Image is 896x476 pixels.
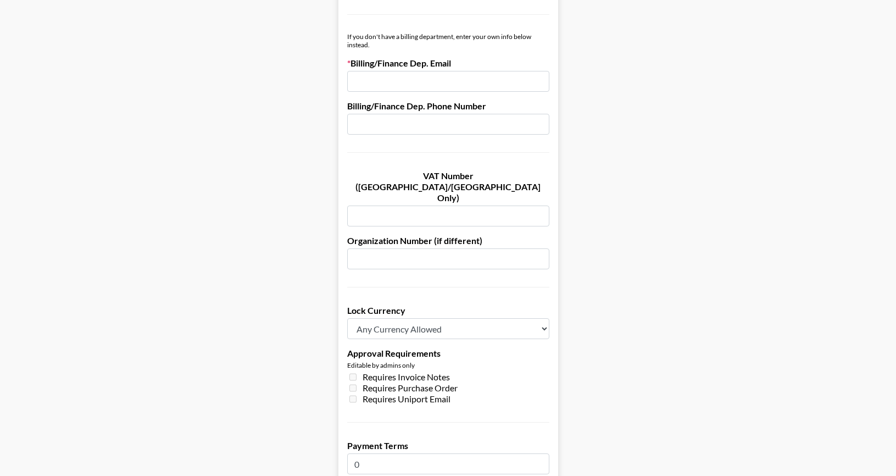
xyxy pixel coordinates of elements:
[363,372,450,383] span: Requires Invoice Notes
[363,383,458,394] span: Requires Purchase Order
[347,305,549,316] label: Lock Currency
[347,348,549,359] label: Approval Requirements
[347,361,549,369] div: Editable by admins only
[347,440,549,451] label: Payment Terms
[347,58,549,69] label: Billing/Finance Dep. Email
[347,32,549,49] div: If you don't have a billing department, enter your own info below instead.
[347,101,549,112] label: Billing/Finance Dep. Phone Number
[363,394,450,405] span: Requires Uniport Email
[347,170,549,203] label: VAT Number ([GEOGRAPHIC_DATA]/[GEOGRAPHIC_DATA] Only)
[347,235,549,246] label: Organization Number (if different)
